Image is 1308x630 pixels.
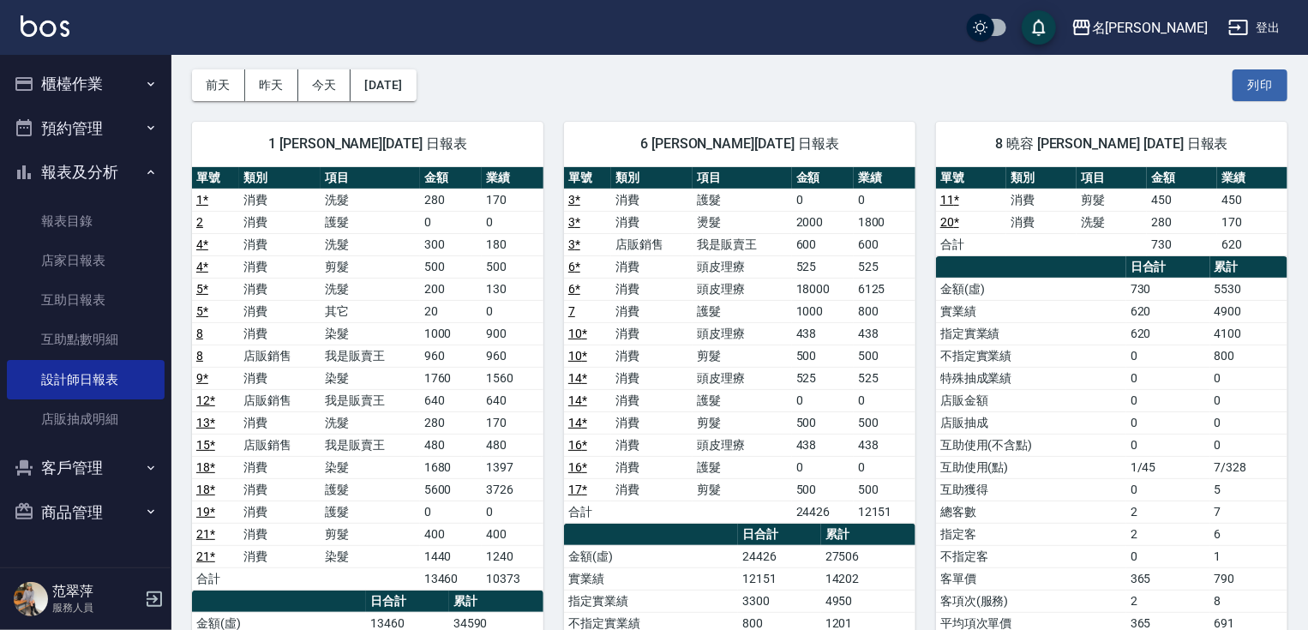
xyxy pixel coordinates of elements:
[321,434,420,456] td: 我是販賣王
[420,523,482,545] td: 400
[321,255,420,278] td: 剪髮
[239,322,321,345] td: 消費
[564,167,915,524] table: a dense table
[420,300,482,322] td: 20
[482,545,543,567] td: 1240
[1210,545,1287,567] td: 1
[854,345,915,367] td: 500
[7,490,165,535] button: 商品管理
[21,15,69,37] img: Logo
[611,367,693,389] td: 消費
[792,367,854,389] td: 525
[854,278,915,300] td: 6125
[351,69,416,101] button: [DATE]
[1210,322,1287,345] td: 4100
[482,456,543,478] td: 1397
[936,233,1006,255] td: 合計
[482,501,543,523] td: 0
[1210,256,1287,279] th: 累計
[1210,367,1287,389] td: 0
[611,456,693,478] td: 消費
[7,360,165,399] a: 設計師日報表
[936,367,1126,389] td: 特殊抽成業績
[52,600,140,615] p: 服務人員
[792,478,854,501] td: 500
[738,545,820,567] td: 24426
[1217,167,1287,189] th: 業績
[585,135,895,153] span: 6 [PERSON_NAME][DATE] 日報表
[1217,211,1287,233] td: 170
[1210,278,1287,300] td: 5530
[1006,189,1077,211] td: 消費
[321,545,420,567] td: 染髮
[854,456,915,478] td: 0
[564,501,611,523] td: 合計
[321,367,420,389] td: 染髮
[1126,523,1210,545] td: 2
[1126,567,1210,590] td: 365
[1065,10,1215,45] button: 名[PERSON_NAME]
[239,233,321,255] td: 消費
[1210,478,1287,501] td: 5
[936,411,1126,434] td: 店販抽成
[1233,69,1287,101] button: 列印
[239,255,321,278] td: 消費
[420,567,482,590] td: 13460
[420,255,482,278] td: 500
[321,300,420,322] td: 其它
[1217,189,1287,211] td: 450
[693,233,792,255] td: 我是販賣王
[936,278,1126,300] td: 金額(虛)
[693,411,792,434] td: 剪髮
[7,150,165,195] button: 報表及分析
[321,189,420,211] td: 洗髮
[936,501,1126,523] td: 總客數
[693,456,792,478] td: 護髮
[213,135,523,153] span: 1 [PERSON_NAME][DATE] 日報表
[854,189,915,211] td: 0
[1126,590,1210,612] td: 2
[792,255,854,278] td: 525
[245,69,298,101] button: 昨天
[1077,167,1147,189] th: 項目
[420,211,482,233] td: 0
[936,590,1126,612] td: 客項次(服務)
[7,446,165,490] button: 客戶管理
[611,389,693,411] td: 消費
[420,478,482,501] td: 5600
[321,345,420,367] td: 我是販賣王
[1126,434,1210,456] td: 0
[693,434,792,456] td: 頭皮理療
[482,322,543,345] td: 900
[449,591,543,613] th: 累計
[482,434,543,456] td: 480
[568,304,575,318] a: 7
[1210,434,1287,456] td: 0
[1221,12,1287,44] button: 登出
[482,345,543,367] td: 960
[420,233,482,255] td: 300
[1147,233,1217,255] td: 730
[693,367,792,389] td: 頭皮理療
[1217,233,1287,255] td: 620
[693,478,792,501] td: 剪髮
[564,167,611,189] th: 單號
[936,567,1126,590] td: 客單價
[239,523,321,545] td: 消費
[196,327,203,340] a: 8
[1126,411,1210,434] td: 0
[1006,167,1077,189] th: 類別
[7,201,165,241] a: 報表目錄
[321,233,420,255] td: 洗髮
[321,211,420,233] td: 護髮
[239,478,321,501] td: 消費
[936,167,1287,256] table: a dense table
[321,389,420,411] td: 我是販賣王
[936,434,1126,456] td: 互助使用(不含點)
[420,501,482,523] td: 0
[321,478,420,501] td: 護髮
[693,300,792,322] td: 護髮
[1210,523,1287,545] td: 6
[239,167,321,189] th: 類別
[7,241,165,280] a: 店家日報表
